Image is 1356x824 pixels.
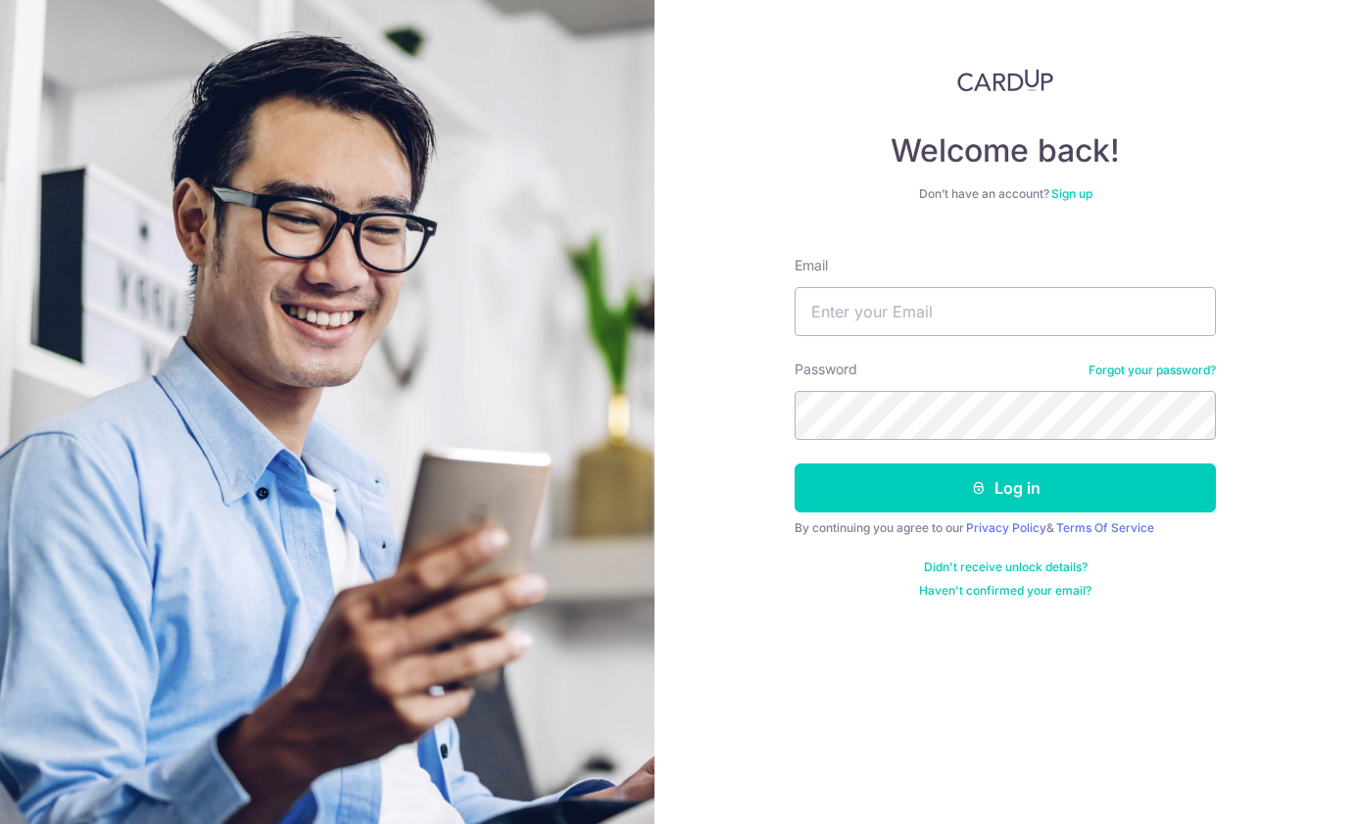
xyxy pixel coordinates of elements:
[1089,363,1216,378] a: Forgot your password?
[957,69,1053,92] img: CardUp Logo
[924,559,1088,575] a: Didn't receive unlock details?
[1051,186,1092,201] a: Sign up
[795,360,857,379] label: Password
[795,256,828,275] label: Email
[1056,520,1154,535] a: Terms Of Service
[795,287,1216,336] input: Enter your Email
[795,131,1216,170] h4: Welcome back!
[919,583,1091,599] a: Haven't confirmed your email?
[966,520,1046,535] a: Privacy Policy
[795,463,1216,512] button: Log in
[795,520,1216,536] div: By continuing you agree to our &
[795,186,1216,202] div: Don’t have an account?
